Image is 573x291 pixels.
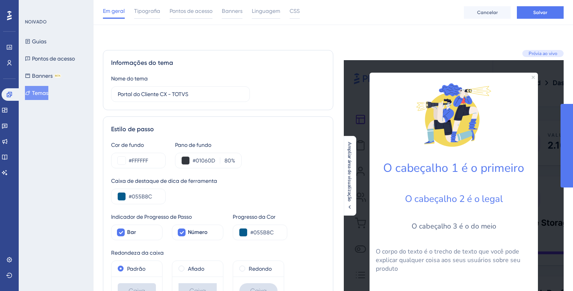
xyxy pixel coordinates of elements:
button: Cancelar [464,6,511,19]
font: Número [188,229,207,236]
input: Nome do tema [118,90,243,98]
font: Guias [32,38,46,45]
font: Pontos de acesso [170,8,212,14]
font: Caixa de destaque de dica de ferramenta [111,178,217,184]
iframe: Iniciador do Assistente de IA do UserGuiding [540,260,564,284]
font: Em geral [103,8,125,14]
button: Salvar [517,6,564,19]
font: Estilo de passo [111,125,154,133]
font: O cabeçalho 2 é o legal [405,193,503,205]
button: Temas [25,86,48,100]
font: Pano de fundo [175,142,211,148]
font: Informações do tema [111,59,173,66]
font: Prévia ao vivo [529,50,557,57]
button: Ampliar área de visualização [343,141,356,210]
div: Fechar visualização [532,76,535,79]
font: Cancelar [477,10,498,15]
font: Tipografia [134,8,160,14]
font: Cor de fundo [111,142,144,148]
font: O cabeçalho 3 é o do meio [412,221,496,231]
font: Padrão [127,266,145,272]
font: BETA [55,74,60,77]
font: Indicador de Progresso de Passo [111,214,192,220]
font: Pontos de acesso [32,55,75,62]
font: Linguagem [252,8,280,14]
font: Redondo [249,266,272,272]
font: CSS [290,8,300,14]
font: Nome do tema [111,75,148,82]
font: Ampliar área de visualização [347,141,353,201]
font: Redondeza da caixa [111,250,164,256]
font: Progresso da Cor [233,214,276,220]
font: NOIVADO [25,19,47,25]
font: Banners [222,8,242,14]
font: Temas [32,90,48,96]
input: % [223,156,231,165]
font: Afiado [188,266,204,272]
font: Salvar [533,10,547,15]
font: O cabeçalho 1 é o primeiro [383,160,524,176]
font: Bar [127,229,136,236]
font: Banners [32,73,53,79]
button: Pontos de acesso [25,52,75,66]
font: O corpo do texto é o trecho de texto que você pode explicar qualquer coisa aos seus usuários sobr... [376,247,522,273]
button: Guias [25,34,46,48]
button: BannersBETA [25,69,61,83]
img: Mídia Modal [415,76,493,154]
font: % [231,157,235,164]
